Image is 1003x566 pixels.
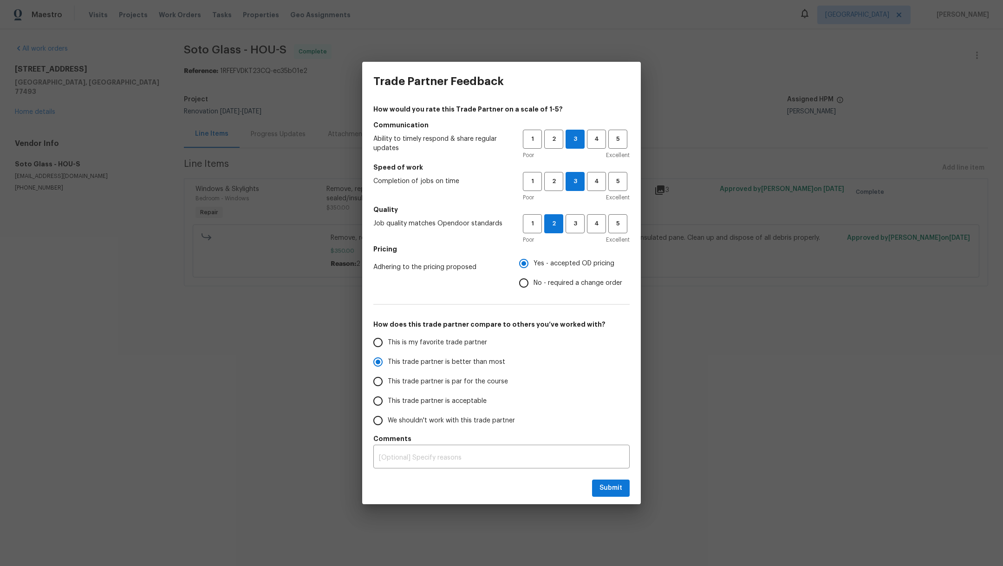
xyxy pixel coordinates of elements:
[566,176,584,187] span: 3
[606,235,630,244] span: Excellent
[523,235,534,244] span: Poor
[519,254,630,293] div: Pricing
[544,214,563,233] button: 2
[588,218,605,229] span: 4
[373,434,630,443] h5: Comments
[388,416,515,426] span: We shouldn't work with this trade partner
[534,259,614,269] span: Yes - accepted OD pricing
[388,338,487,348] span: This is my favorite trade partner
[609,176,626,187] span: 5
[523,214,542,233] button: 1
[524,134,541,145] span: 1
[373,105,630,114] h4: How would you rate this Trade Partner on a scale of 1-5?
[373,263,504,272] span: Adhering to the pricing proposed
[606,193,630,202] span: Excellent
[608,214,627,233] button: 5
[523,151,534,160] span: Poor
[608,130,627,149] button: 5
[524,218,541,229] span: 1
[373,244,630,254] h5: Pricing
[523,172,542,191] button: 1
[388,377,508,387] span: This trade partner is par for the course
[373,163,630,172] h5: Speed of work
[373,320,630,329] h5: How does this trade partner compare to others you’ve worked with?
[373,120,630,130] h5: Communication
[373,134,508,153] span: Ability to timely respond & share regular updates
[373,205,630,214] h5: Quality
[388,396,487,406] span: This trade partner is acceptable
[373,219,508,228] span: Job quality matches Opendoor standards
[545,218,563,229] span: 2
[609,134,626,145] span: 5
[388,357,505,367] span: This trade partner is better than most
[524,176,541,187] span: 1
[523,130,542,149] button: 1
[523,193,534,202] span: Poor
[373,333,630,430] div: How does this trade partner compare to others you’ve worked with?
[534,278,622,288] span: No - required a change order
[606,151,630,160] span: Excellent
[566,172,585,191] button: 3
[567,218,584,229] span: 3
[588,176,605,187] span: 4
[544,130,563,149] button: 2
[373,177,508,186] span: Completion of jobs on time
[545,176,562,187] span: 2
[608,172,627,191] button: 5
[592,480,630,497] button: Submit
[373,75,504,88] h3: Trade Partner Feedback
[587,214,606,233] button: 4
[545,134,562,145] span: 2
[587,172,606,191] button: 4
[566,130,585,149] button: 3
[566,214,585,233] button: 3
[566,134,584,145] span: 3
[587,130,606,149] button: 4
[609,218,626,229] span: 5
[599,482,622,494] span: Submit
[544,172,563,191] button: 2
[588,134,605,145] span: 4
